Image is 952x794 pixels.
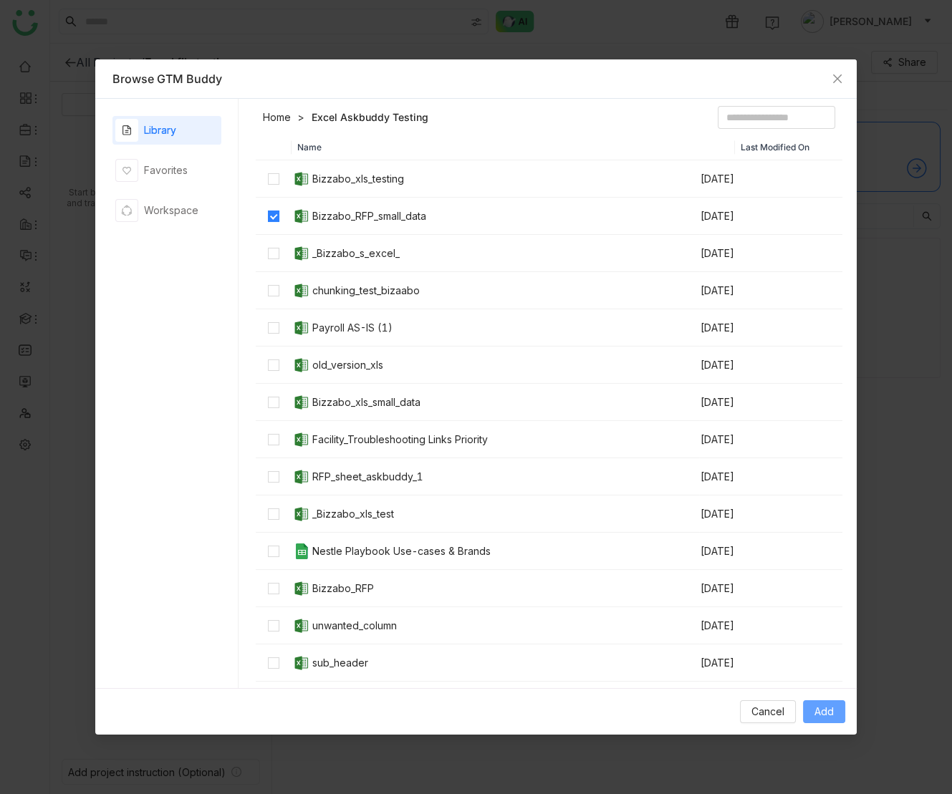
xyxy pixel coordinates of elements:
td: [DATE] [699,533,807,570]
img: xlsx.svg [293,282,310,299]
img: xlsx.svg [293,617,310,634]
td: [DATE] [699,495,807,533]
div: Bizzabo_RFP_small_data [312,208,426,224]
button: Cancel [740,700,796,723]
div: Library [144,122,176,138]
img: xlsx.svg [293,468,310,485]
td: [DATE] [699,309,807,347]
div: Payroll AS-IS (1) [312,320,393,336]
th: Last Modified On [735,135,842,160]
td: [DATE] [699,235,807,272]
img: xls.svg [293,394,310,411]
td: [DATE] [699,160,807,198]
td: [DATE] [699,272,807,309]
img: xlsx.svg [293,580,310,597]
td: [DATE] [699,570,807,607]
div: Nestle Playbook Use-cases & Brands [312,543,491,559]
td: [DATE] [699,347,807,384]
a: Home [263,110,291,125]
div: _Bizzabo_s_excel_ [312,246,400,261]
td: [DATE] [699,458,807,495]
div: Favorites [144,163,188,178]
div: chunking_test_bizaabo [312,283,420,299]
td: [DATE] [699,644,807,682]
td: [DATE] [699,198,807,235]
img: xls.svg [293,357,310,374]
img: xls.svg [293,319,310,337]
img: xlsx.svg [293,431,310,448]
td: [DATE] [699,384,807,421]
span: Cancel [751,704,784,720]
div: Browse GTM Buddy [112,71,840,87]
button: Close [818,59,857,98]
div: Bizzabo_xls_small_data [312,394,420,410]
img: g-xls.svg [293,543,310,560]
div: _Bizzabo_xls_test [312,506,394,522]
img: xls.svg [293,505,310,523]
div: sub_header [312,655,368,671]
img: xls.svg [293,170,310,188]
img: xlsx.svg [293,245,310,262]
span: Add [814,704,834,720]
div: unwanted_column [312,618,397,634]
div: Workspace [144,203,198,218]
div: RFP_sheet_askbuddy_1 [312,469,423,485]
img: xlsx.svg [293,208,310,225]
div: Bizzabo_xls_testing [312,171,404,187]
div: Bizzabo_RFP [312,581,374,596]
button: Add [803,700,845,723]
a: Excel Askbuddy Testing [312,110,428,125]
td: [DATE] [699,421,807,458]
td: [DATE] [699,682,807,719]
img: xlsx.svg [293,654,310,672]
div: Facility_Troubleshooting Links Priority [312,432,488,447]
td: [DATE] [699,607,807,644]
div: old_version_xls [312,357,383,373]
th: Name [292,135,735,160]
